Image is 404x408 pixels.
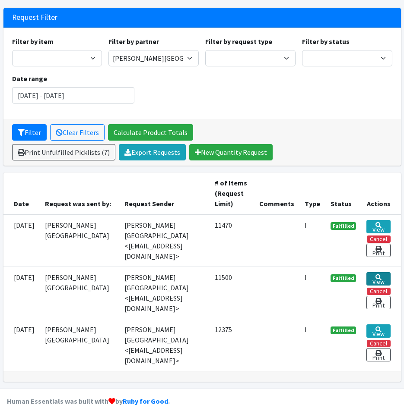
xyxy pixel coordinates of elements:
[12,36,54,47] label: Filter by item
[12,124,47,141] button: Filter
[50,124,105,141] a: Clear Filters
[331,222,356,230] span: Fulfilled
[254,173,299,214] th: Comments
[366,272,390,286] a: View
[3,319,40,371] td: [DATE]
[325,173,362,214] th: Status
[189,144,273,160] a: New Quantity Request
[210,319,254,371] td: 12375
[367,340,391,347] button: Cancel
[119,214,210,267] td: [PERSON_NAME][GEOGRAPHIC_DATA] <[EMAIL_ADDRESS][DOMAIN_NAME]>
[3,214,40,267] td: [DATE]
[3,267,40,319] td: [DATE]
[366,324,390,338] a: View
[210,173,254,214] th: # of Items (Request Limit)
[7,397,170,405] strong: Human Essentials was built with by .
[366,220,390,233] a: View
[119,267,210,319] td: [PERSON_NAME][GEOGRAPHIC_DATA] <[EMAIL_ADDRESS][DOMAIN_NAME]>
[331,274,356,282] span: Fulfilled
[123,397,168,405] a: Ruby for Good
[331,326,356,334] span: Fulfilled
[12,87,134,104] input: January 1, 2011 - December 31, 2011
[3,173,40,214] th: Date
[367,235,391,243] button: Cancel
[40,319,119,371] td: [PERSON_NAME][GEOGRAPHIC_DATA]
[210,214,254,267] td: 11470
[210,267,254,319] td: 11500
[299,173,325,214] th: Type
[367,288,391,295] button: Cancel
[305,221,307,229] abbr: Individual
[119,144,186,160] a: Export Requests
[108,36,159,47] label: Filter by partner
[366,296,390,309] a: Print
[12,144,115,160] a: Print Unfulfilled Picklists (7)
[305,273,307,282] abbr: Individual
[366,348,390,361] a: Print
[302,36,350,47] label: Filter by status
[205,36,272,47] label: Filter by request type
[40,267,119,319] td: [PERSON_NAME][GEOGRAPHIC_DATA]
[305,325,307,334] abbr: Individual
[361,173,401,214] th: Actions
[12,13,57,22] h3: Request Filter
[12,73,47,84] label: Date range
[119,319,210,371] td: [PERSON_NAME][GEOGRAPHIC_DATA] <[EMAIL_ADDRESS][DOMAIN_NAME]>
[40,214,119,267] td: [PERSON_NAME][GEOGRAPHIC_DATA]
[40,173,119,214] th: Request was sent by:
[366,244,390,257] a: Print
[108,124,193,141] a: Calculate Product Totals
[119,173,210,214] th: Request Sender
